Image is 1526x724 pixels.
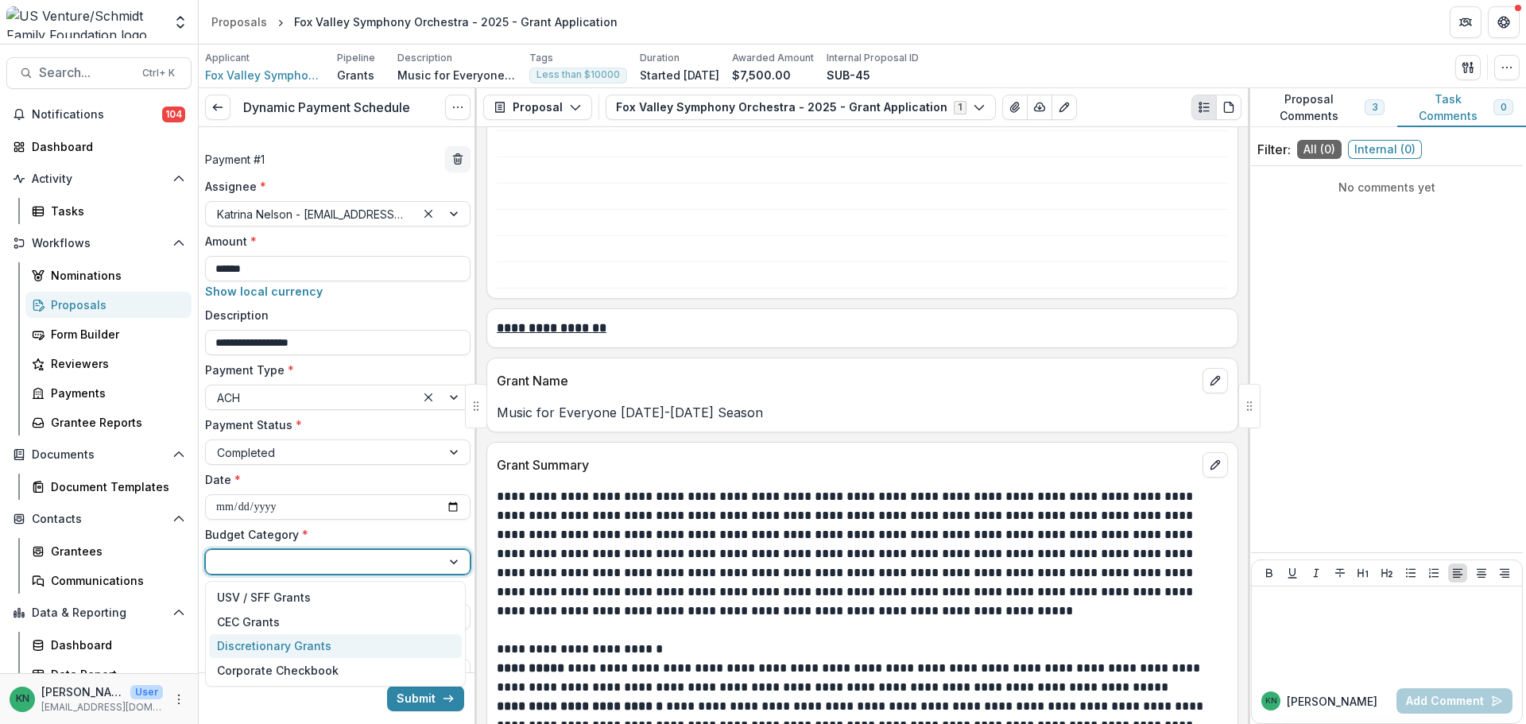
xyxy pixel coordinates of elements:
[25,474,192,500] a: Document Templates
[32,237,166,250] span: Workflows
[205,178,461,195] label: Assignee
[497,371,1196,390] p: Grant Name
[337,51,375,65] p: Pipeline
[1248,88,1397,127] button: Proposal Comments
[51,637,179,653] div: Dashboard
[211,14,267,30] div: Proposals
[497,455,1196,474] p: Grant Summary
[6,442,192,467] button: Open Documents
[483,95,592,120] button: Proposal
[205,10,624,33] nav: breadcrumb
[732,51,814,65] p: Awarded Amount
[529,51,553,65] p: Tags
[32,108,162,122] span: Notifications
[41,683,124,700] p: [PERSON_NAME]
[205,10,273,33] a: Proposals
[205,151,265,168] p: Payment # 1
[217,614,280,630] div: CEC Grants
[25,262,192,288] a: Nominations
[1283,563,1302,583] button: Underline
[51,267,179,284] div: Nominations
[217,589,311,606] div: USV / SFF Grants
[6,134,192,160] a: Dashboard
[25,292,192,318] a: Proposals
[1450,6,1481,38] button: Partners
[205,67,324,83] a: Fox Valley Symphony Orchestra Association, Inc.
[1472,563,1491,583] button: Align Center
[337,67,374,83] p: Grants
[1257,179,1516,196] p: No comments yet
[1287,693,1377,710] p: [PERSON_NAME]
[1495,563,1514,583] button: Align Right
[1354,563,1373,583] button: Heading 1
[32,138,179,155] div: Dashboard
[205,526,461,543] label: Budget Category
[445,146,471,172] button: delete
[397,51,452,65] p: Description
[6,600,192,625] button: Open Data & Reporting
[1396,688,1512,714] button: Add Comment
[25,409,192,436] a: Grantee Reports
[419,388,438,407] div: Clear selected options
[1216,95,1241,120] button: PDF view
[640,67,719,83] p: Started [DATE]
[205,285,323,298] button: Show local currency
[25,321,192,347] a: Form Builder
[827,51,919,65] p: Internal Proposal ID
[6,506,192,532] button: Open Contacts
[51,478,179,495] div: Document Templates
[387,686,464,711] button: Submit
[51,572,179,589] div: Communications
[1401,563,1420,583] button: Bullet List
[25,632,192,658] a: Dashboard
[139,64,178,82] div: Ctrl + K
[1448,563,1467,583] button: Align Left
[41,700,163,714] p: [EMAIL_ADDRESS][DOMAIN_NAME]
[6,57,192,89] button: Search...
[205,416,461,433] label: Payment Status
[606,95,996,120] button: Fox Valley Symphony Orchestra - 2025 - Grant Application1
[32,172,166,186] span: Activity
[16,694,29,704] div: Katrina Nelson
[640,51,680,65] p: Duration
[1397,88,1526,127] button: Task Comments
[162,106,185,122] span: 104
[1260,563,1279,583] button: Bold
[1203,452,1228,478] button: edit
[1377,563,1396,583] button: Heading 2
[25,567,192,594] a: Communications
[1348,140,1422,159] span: Internal ( 0 )
[6,102,192,127] button: Notifications104
[51,355,179,372] div: Reviewers
[51,666,179,683] div: Data Report
[1052,95,1077,120] button: Edit as form
[32,513,166,526] span: Contacts
[25,661,192,687] a: Data Report
[243,100,410,115] h3: Dynamic Payment Schedule
[205,362,461,378] label: Payment Type
[39,65,133,80] span: Search...
[6,230,192,256] button: Open Workflows
[32,606,166,620] span: Data & Reporting
[205,307,461,323] label: Description
[51,385,179,401] div: Payments
[1501,102,1506,113] span: 0
[536,69,620,80] span: Less than $10000
[205,471,461,488] label: Date
[1203,368,1228,393] button: edit
[6,166,192,192] button: Open Activity
[6,6,163,38] img: US Venture/Schmidt Family Foundation logo
[497,403,1228,422] p: Music for Everyone [DATE]-[DATE] Season
[51,543,179,559] div: Grantees
[1265,697,1277,705] div: Katrina Nelson
[1330,563,1350,583] button: Strike
[205,233,461,250] label: Amount
[51,326,179,343] div: Form Builder
[732,67,791,83] p: $7,500.00
[51,296,179,313] div: Proposals
[25,380,192,406] a: Payments
[169,690,188,709] button: More
[32,448,166,462] span: Documents
[51,414,179,431] div: Grantee Reports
